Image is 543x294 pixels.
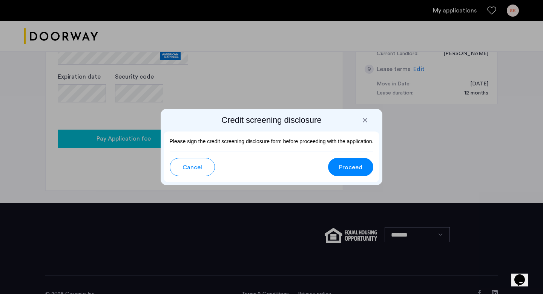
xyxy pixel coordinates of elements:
[170,138,374,145] p: Please sign the credit screening disclosure form before proceeding with the application.
[164,115,380,125] h2: Credit screening disclosure
[328,158,373,176] button: button
[339,163,362,172] span: Proceed
[183,163,202,172] span: Cancel
[511,264,535,286] iframe: chat widget
[170,158,215,176] button: button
